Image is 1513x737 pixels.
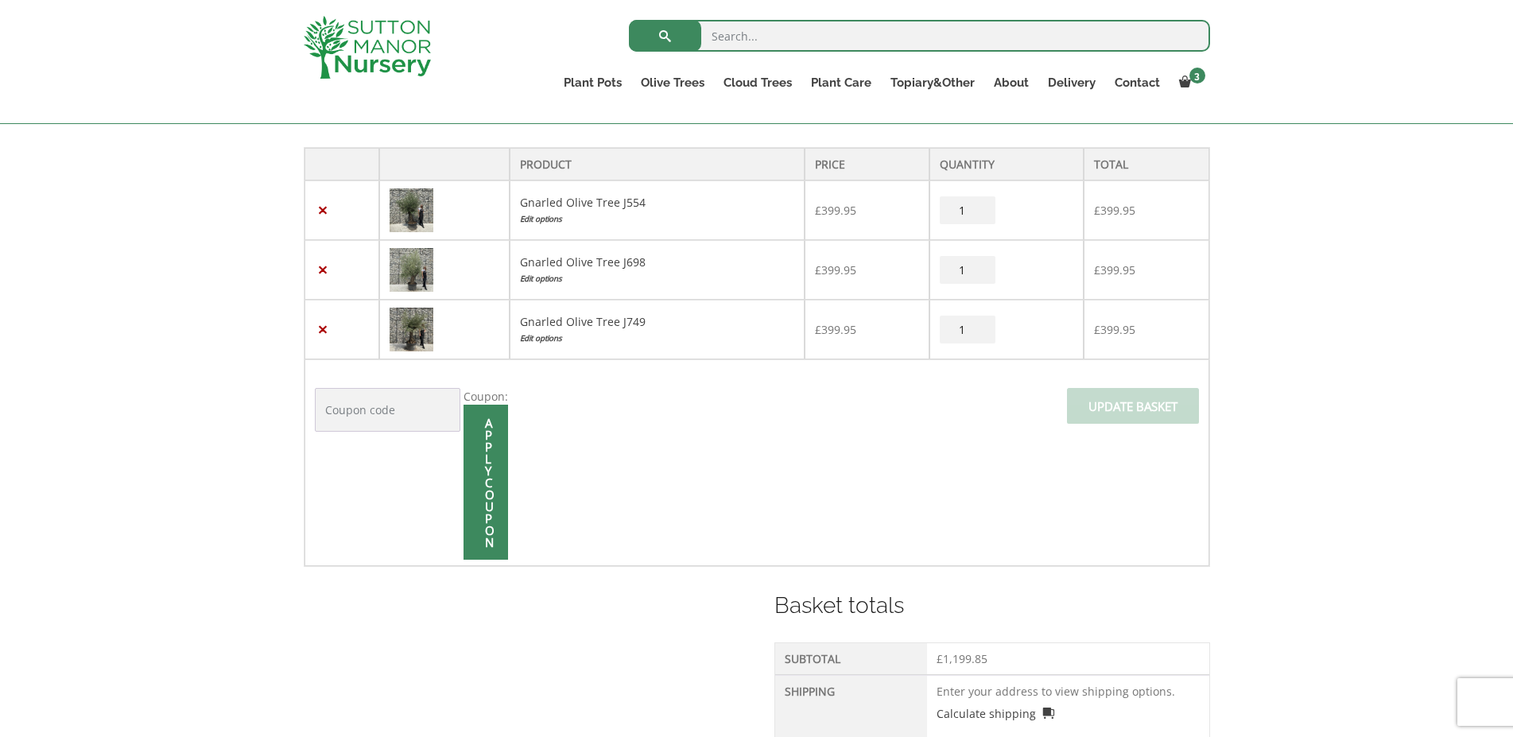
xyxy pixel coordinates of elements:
[1105,72,1170,94] a: Contact
[1094,203,1135,218] bdi: 399.95
[815,203,856,218] bdi: 399.95
[984,72,1038,94] a: About
[815,322,856,337] bdi: 399.95
[940,256,995,284] input: Product quantity
[554,72,631,94] a: Plant Pots
[390,248,433,292] img: Cart - 5AA6377C 4FF0 4A07 8592 AC90E95ECBF2
[1094,322,1135,337] bdi: 399.95
[464,405,508,560] input: Apply coupon
[520,254,646,270] a: Gnarled Olive Tree J698
[881,72,984,94] a: Topiary&Other
[815,322,821,337] span: £
[937,705,1054,722] a: Calculate shipping
[937,651,943,666] span: £
[1170,72,1210,94] a: 3
[315,202,332,219] a: Remove this item
[631,72,714,94] a: Olive Trees
[1094,203,1100,218] span: £
[1094,262,1100,277] span: £
[510,148,805,180] th: Product
[929,148,1084,180] th: Quantity
[801,72,881,94] a: Plant Care
[1094,322,1100,337] span: £
[815,262,856,277] bdi: 399.95
[390,308,433,351] img: Cart - 11195B74 2242 41C0 8F3A 659FA691D152 1 105 c
[714,72,801,94] a: Cloud Trees
[815,262,821,277] span: £
[520,330,794,347] a: Edit options
[805,148,929,180] th: Price
[815,203,821,218] span: £
[775,643,927,675] th: Subtotal
[520,211,794,227] a: Edit options
[940,316,995,343] input: Product quantity
[315,388,460,432] input: Coupon code
[315,262,332,278] a: Remove this item
[520,270,794,287] a: Edit options
[774,589,1209,623] h2: Basket totals
[520,195,646,210] a: Gnarled Olive Tree J554
[629,20,1210,52] input: Search...
[1084,148,1208,180] th: Total
[937,651,987,666] bdi: 1,199.85
[1067,388,1199,424] input: Update basket
[520,314,646,329] a: Gnarled Olive Tree J749
[1094,262,1135,277] bdi: 399.95
[1038,72,1105,94] a: Delivery
[390,188,433,232] img: Cart - IMG 3816
[304,16,431,79] img: logo
[464,389,508,404] label: Coupon:
[940,196,995,224] input: Product quantity
[1189,68,1205,83] span: 3
[315,321,332,338] a: Remove this item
